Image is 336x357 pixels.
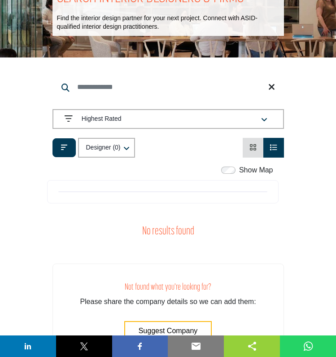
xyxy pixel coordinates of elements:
[22,341,33,352] img: linkedin sharing button
[57,14,279,31] p: Find the interior design partner for your next project. Connect with ASID-qualified interior desi...
[80,298,256,305] span: Please share the company details so we can add them:
[303,341,314,352] img: whatsapp sharing button
[247,341,257,352] img: sharethis sharing button
[139,327,198,335] span: Suggest Company
[249,144,257,151] a: View Card
[52,109,284,129] button: Highest Rated
[71,282,266,293] h3: Not found what you're looking for?
[239,165,273,176] label: Show Map
[52,138,76,157] button: Filter categories
[270,144,277,151] a: View List
[263,138,284,158] li: List View
[243,138,263,158] li: Card View
[79,341,89,352] img: twitter sharing button
[78,138,135,158] button: Designer (0)
[124,321,212,341] button: Suggest Company
[52,76,284,98] input: Search Keyword
[82,115,122,123] p: Highest Rated
[191,341,201,352] img: email sharing button
[86,143,121,152] p: Designer (0)
[52,225,284,238] h3: No results found
[135,341,145,352] img: facebook sharing button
